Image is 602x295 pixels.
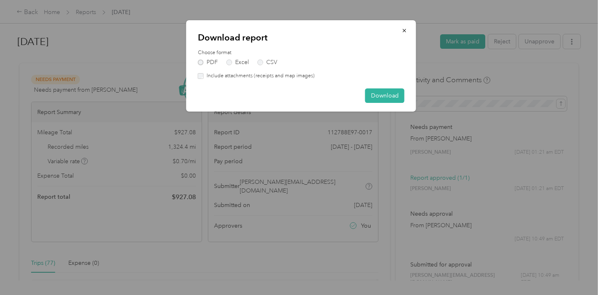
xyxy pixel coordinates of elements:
[258,59,277,65] label: CSV
[204,72,315,80] label: Include attachments (receipts and map images)
[365,88,405,103] button: Download
[198,49,405,57] label: Choose format
[556,249,602,295] iframe: Everlance-gr Chat Button Frame
[198,32,405,43] p: Download report
[198,59,218,65] label: PDF
[226,59,249,65] label: Excel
